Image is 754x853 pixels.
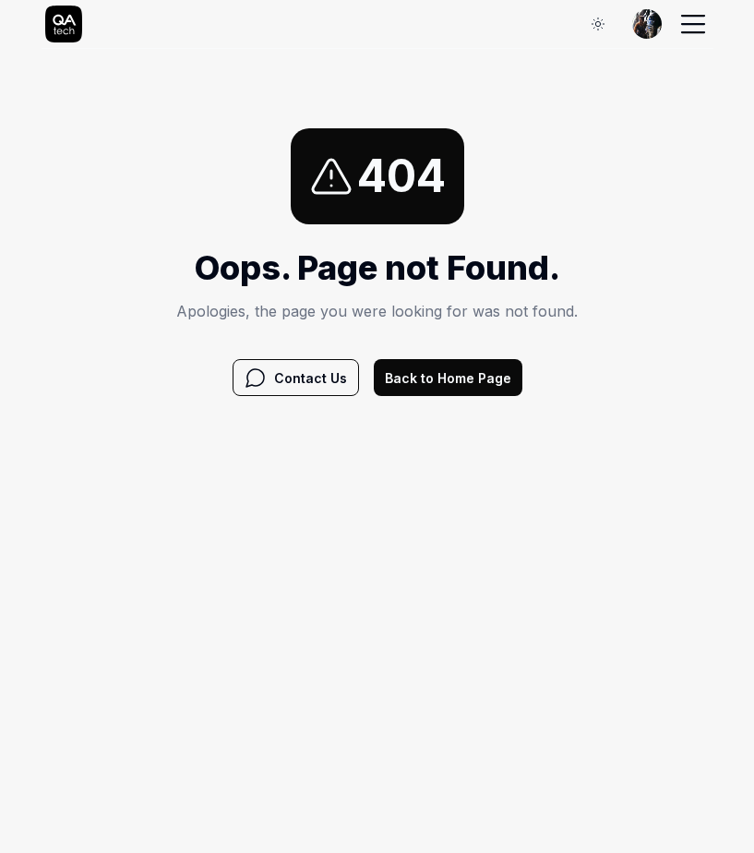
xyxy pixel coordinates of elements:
h1: Oops. Page not Found. [176,243,578,293]
img: 05712e90-f4ae-4f2d-bd35-432edce69fe3.jpeg [632,9,662,39]
button: Back to Home Page [374,359,522,396]
p: Apologies, the page you were looking for was not found. [176,300,578,322]
button: Contact Us [233,359,359,396]
span: 404 [357,143,446,210]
